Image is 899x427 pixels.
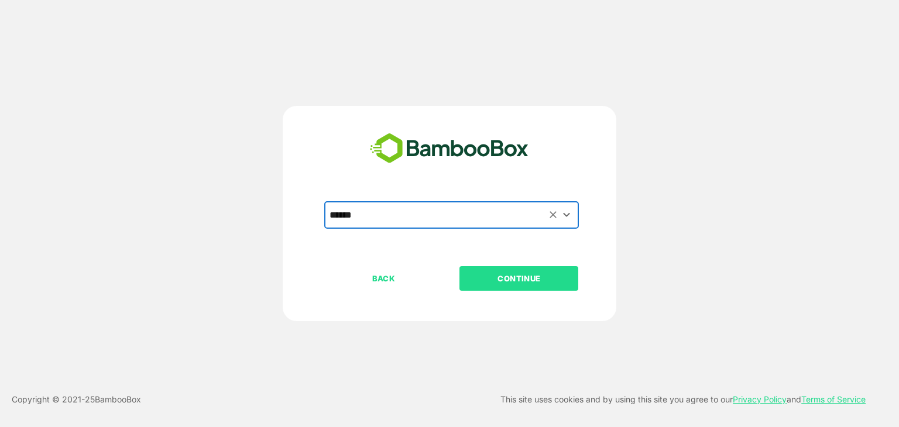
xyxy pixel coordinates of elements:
[12,392,141,407] p: Copyright © 2021- 25 BambooBox
[801,394,866,404] a: Terms of Service
[500,392,866,407] p: This site uses cookies and by using this site you agree to our and
[733,394,787,404] a: Privacy Policy
[461,272,578,285] p: CONTINUE
[459,266,578,291] button: CONTINUE
[363,129,535,168] img: bamboobox
[547,208,560,222] button: Clear
[559,207,575,223] button: Open
[325,272,442,285] p: BACK
[324,266,443,291] button: BACK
